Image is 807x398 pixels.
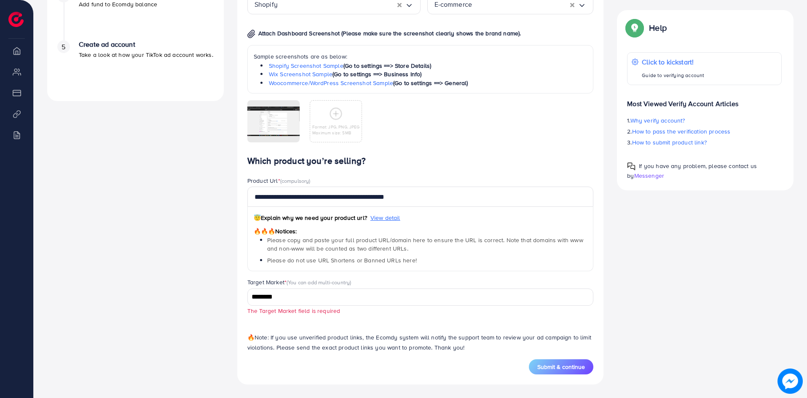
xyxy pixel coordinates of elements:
span: (Go to settings ==> Store Details) [343,61,431,70]
p: Take a look at how your TikTok ad account works. [79,50,213,60]
p: Help [649,23,667,33]
a: Wix Screenshot Sample [269,70,332,78]
span: Explain why we need your product url? [254,214,367,222]
img: img [247,29,255,38]
li: Create ad account [47,40,224,91]
p: 3. [627,137,782,147]
span: 5 [62,42,65,52]
label: Target Market [247,278,351,286]
span: Notices: [254,227,297,235]
p: Note: If you use unverified product links, the Ecomdy system will notify the support team to revi... [247,332,594,353]
span: How to pass the verification process [632,127,731,136]
p: Sample screenshots are as below: [254,51,587,61]
span: (Go to settings ==> General) [393,79,468,87]
span: Please do not use URL Shortens or Banned URLs here! [267,256,417,264]
p: Most Viewed Verify Account Articles [627,92,782,109]
img: img uploaded [247,107,300,136]
p: 2. [627,126,782,136]
span: Messenger [634,171,664,180]
button: Submit & continue [529,359,593,374]
p: Guide to verifying account [642,70,704,80]
span: Please copy and paste your full product URL/domain here to ensure the URL is correct. Note that d... [267,236,583,253]
img: logo [8,12,24,27]
span: How to submit product link? [632,138,707,147]
span: (Go to settings ==> Business Info) [332,70,421,78]
span: Why verify account? [630,116,685,125]
h4: Which product you’re selling? [247,156,594,166]
span: 🔥🔥🔥 [254,227,275,235]
span: (compulsory) [280,177,311,184]
div: Search for option [247,288,594,306]
small: The Target Market field is required [247,307,340,315]
label: Product Url [247,176,311,185]
span: Submit & continue [537,363,585,371]
p: Maximum size: 5MB [312,130,360,136]
span: View detail [370,214,400,222]
img: Popup guide [627,20,642,35]
input: Search for option [249,291,583,304]
h4: Create ad account [79,40,213,48]
p: 1. [627,115,782,126]
span: (You can add multi-country) [287,278,351,286]
p: Click to kickstart! [642,57,704,67]
img: Popup guide [627,162,635,171]
a: Shopify Screenshot Sample [269,61,343,70]
span: If you have any problem, please contact us by [627,162,757,180]
a: Woocommerce/WordPress Screenshot Sample [269,79,393,87]
span: 😇 [254,214,261,222]
p: Format: JPG, PNG, JPEG [312,124,360,130]
span: 🔥 [247,333,255,342]
span: Attach Dashboard Screenshot (Please make sure the screenshot clearly shows the brand name). [258,29,521,37]
img: image [778,369,803,394]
